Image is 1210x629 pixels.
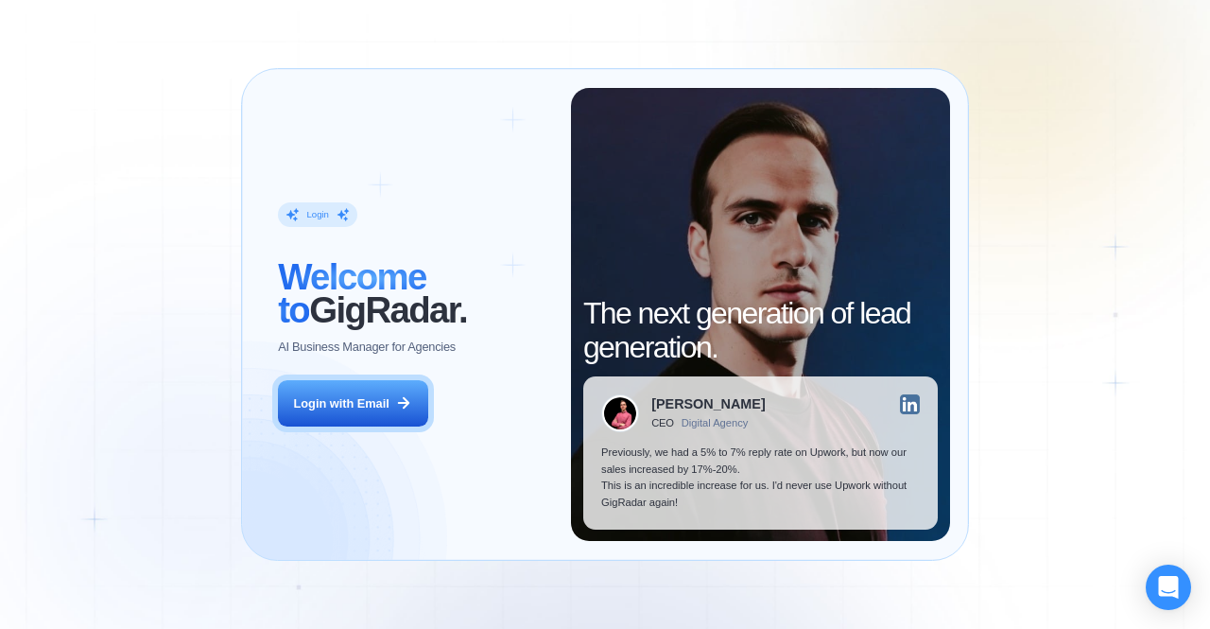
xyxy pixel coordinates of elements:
[278,339,456,356] p: AI Business Manager for Agencies
[1146,565,1191,610] div: Open Intercom Messenger
[278,380,427,428] button: Login with Email
[682,417,749,429] div: Digital Agency
[583,297,938,363] h2: The next generation of lead generation.
[307,209,329,221] div: Login
[278,260,553,326] h2: ‍ GigRadar.
[278,256,426,330] span: Welcome to
[651,397,765,411] div: [PERSON_NAME]
[601,445,920,511] p: Previously, we had a 5% to 7% reply rate on Upwork, but now our sales increased by 17%-20%. This ...
[651,417,674,429] div: CEO
[294,395,389,412] div: Login with Email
